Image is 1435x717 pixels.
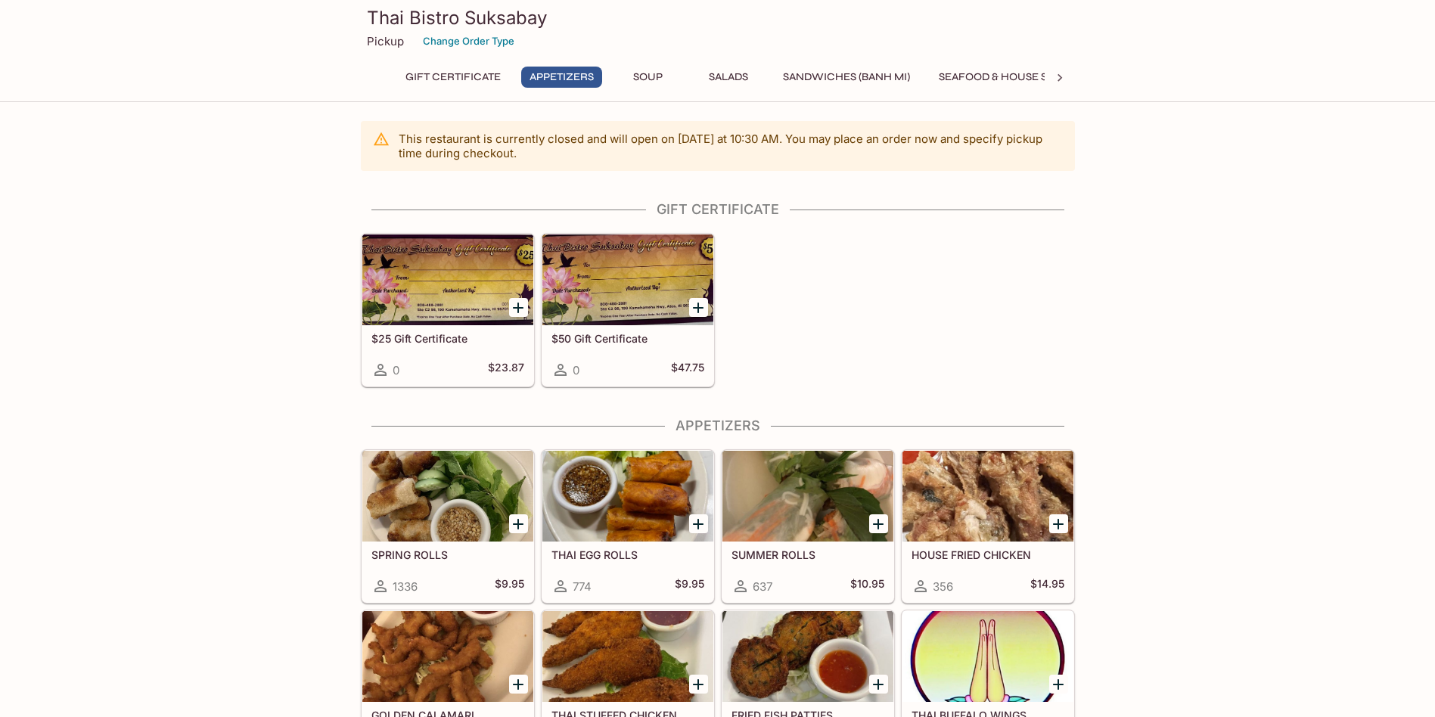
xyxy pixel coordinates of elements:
[930,67,1099,88] button: Seafood & House Specials
[722,450,894,603] a: SUMMER ROLLS637$10.95
[694,67,763,88] button: Salads
[722,611,893,702] div: FRIED FISH PATTIES
[393,579,418,594] span: 1336
[671,361,704,379] h5: $47.75
[689,675,708,694] button: Add THAI STUFFED CHICKEN WINGS
[689,298,708,317] button: Add $50 Gift Certificate
[361,201,1075,218] h4: Gift Certificate
[371,332,524,345] h5: $25 Gift Certificate
[362,234,534,386] a: $25 Gift Certificate0$23.87
[573,363,579,377] span: 0
[689,514,708,533] button: Add THAI EGG ROLLS
[362,451,533,542] div: SPRING ROLLS
[367,34,404,48] p: Pickup
[912,548,1064,561] h5: HOUSE FRIED CHICKEN
[397,67,509,88] button: Gift Certificate
[488,361,524,379] h5: $23.87
[614,67,682,88] button: Soup
[902,451,1073,542] div: HOUSE FRIED CHICKEN
[509,298,528,317] button: Add $25 Gift Certificate
[362,611,533,702] div: GOLDEN CALAMARI
[551,332,704,345] h5: $50 Gift Certificate
[1049,675,1068,694] button: Add THAI BUFFALO WINGS
[933,579,953,594] span: 356
[869,675,888,694] button: Add FRIED FISH PATTIES
[850,577,884,595] h5: $10.95
[775,67,918,88] button: Sandwiches (Banh Mi)
[371,548,524,561] h5: SPRING ROLLS
[902,611,1073,702] div: THAI BUFFALO WINGS
[521,67,602,88] button: Appetizers
[509,514,528,533] button: Add SPRING ROLLS
[542,611,713,702] div: THAI STUFFED CHICKEN WINGS
[495,577,524,595] h5: $9.95
[393,363,399,377] span: 0
[1049,514,1068,533] button: Add HOUSE FRIED CHICKEN
[753,579,772,594] span: 637
[509,675,528,694] button: Add GOLDEN CALAMARI
[573,579,592,594] span: 774
[722,451,893,542] div: SUMMER ROLLS
[542,450,714,603] a: THAI EGG ROLLS774$9.95
[1030,577,1064,595] h5: $14.95
[416,29,521,53] button: Change Order Type
[362,450,534,603] a: SPRING ROLLS1336$9.95
[902,450,1074,603] a: HOUSE FRIED CHICKEN356$14.95
[551,548,704,561] h5: THAI EGG ROLLS
[731,548,884,561] h5: SUMMER ROLLS
[675,577,704,595] h5: $9.95
[542,451,713,542] div: THAI EGG ROLLS
[367,6,1069,29] h3: Thai Bistro Suksabay
[869,514,888,533] button: Add SUMMER ROLLS
[362,234,533,325] div: $25 Gift Certificate
[399,132,1063,160] p: This restaurant is currently closed and will open on [DATE] at 10:30 AM . You may place an order ...
[542,234,713,325] div: $50 Gift Certificate
[542,234,714,386] a: $50 Gift Certificate0$47.75
[361,417,1075,434] h4: Appetizers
